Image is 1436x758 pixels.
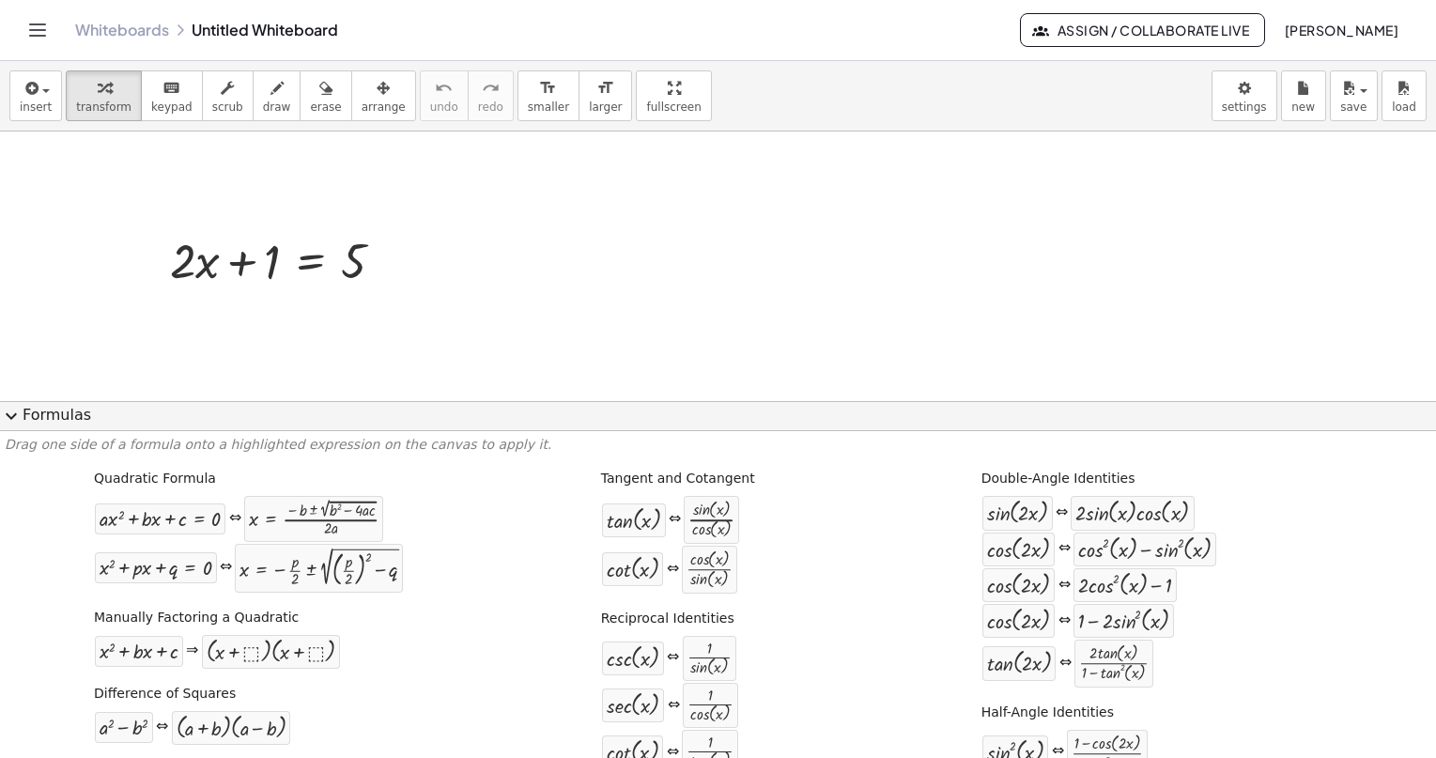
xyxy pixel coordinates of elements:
[20,101,52,114] span: insert
[1058,575,1071,596] div: ⇔
[1284,22,1398,39] span: [PERSON_NAME]
[420,70,469,121] button: undoundo
[76,101,131,114] span: transform
[667,647,679,669] div: ⇔
[667,559,679,580] div: ⇔
[151,101,193,114] span: keypad
[66,70,142,121] button: transform
[186,641,198,662] div: ⇒
[468,70,514,121] button: redoredo
[589,101,622,114] span: larger
[517,70,579,121] button: format_sizesmaller
[300,70,351,121] button: erase
[1330,70,1378,121] button: save
[94,609,299,627] label: Manually Factoring a Quadratic
[430,101,458,114] span: undo
[94,685,236,704] label: Difference of Squares
[1382,70,1427,121] button: load
[310,101,341,114] span: erase
[156,717,168,738] div: ⇔
[253,70,301,121] button: draw
[23,15,53,45] button: Toggle navigation
[212,101,243,114] span: scrub
[636,70,711,121] button: fullscreen
[1291,101,1315,114] span: new
[646,101,701,114] span: fullscreen
[94,470,216,488] label: Quadratic Formula
[351,70,416,121] button: arrange
[229,508,241,530] div: ⇔
[1059,653,1072,674] div: ⇔
[202,70,254,121] button: scrub
[981,470,1135,488] label: Double-Angle Identities
[263,101,291,114] span: draw
[362,101,406,114] span: arrange
[528,101,569,114] span: smaller
[1020,13,1265,47] button: Assign / Collaborate Live
[1340,101,1367,114] span: save
[1058,538,1071,560] div: ⇔
[1222,101,1267,114] span: settings
[478,101,503,114] span: redo
[596,77,614,100] i: format_size
[601,610,734,628] label: Reciprocal Identities
[601,470,755,488] label: Tangent and Cotangent
[1056,503,1068,524] div: ⇔
[9,70,62,121] button: insert
[162,77,180,100] i: keyboard
[5,436,1431,455] p: Drag one side of a formula onto a highlighted expression on the canvas to apply it.
[75,21,169,39] a: Whiteboards
[435,77,453,100] i: undo
[1212,70,1277,121] button: settings
[1281,70,1326,121] button: new
[539,77,557,100] i: format_size
[1058,611,1071,632] div: ⇔
[981,704,1114,722] label: Half-Angle Identities
[482,77,500,100] i: redo
[141,70,203,121] button: keyboardkeypad
[1392,101,1416,114] span: load
[669,509,681,531] div: ⇔
[579,70,632,121] button: format_sizelarger
[1269,13,1413,47] button: [PERSON_NAME]
[1036,22,1249,39] span: Assign / Collaborate Live
[220,557,232,579] div: ⇔
[668,695,680,717] div: ⇔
